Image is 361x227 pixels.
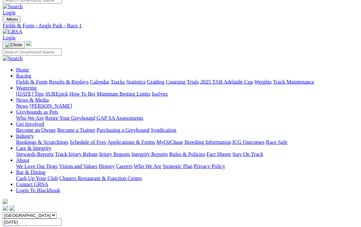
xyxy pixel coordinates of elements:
a: Stewards Reports [16,151,53,157]
a: Tracks [111,79,125,85]
a: We Love Our Dogs [16,163,57,169]
a: Results & Replays [49,79,89,85]
div: Bar & Dining [16,175,358,181]
img: twitter.svg [9,206,15,211]
a: Statistics [126,79,146,85]
a: History [99,163,115,169]
a: Get Involved [16,121,44,127]
a: Strategic Plan [163,163,193,169]
img: logo-grsa-white.png [26,41,31,46]
input: Select date [3,219,62,226]
a: [PERSON_NAME] [29,103,72,109]
img: Close [5,42,22,48]
a: Racing [16,73,31,79]
a: Industry [16,133,34,139]
a: Fields & Form [16,79,47,85]
a: Syndication [151,127,176,133]
a: Isolynx [152,91,168,97]
a: Login [3,10,15,15]
img: facebook.svg [3,206,8,211]
a: Breeding Information [185,139,231,145]
a: Minimum Betting Limits [97,91,150,97]
a: Login [3,35,15,41]
button: Toggle navigation [3,41,25,49]
button: Toggle navigation [3,16,20,23]
a: Bar & Dining [16,169,45,175]
div: About [16,163,358,169]
a: Become a Trainer [57,127,95,133]
span: Menu [7,17,18,22]
a: Who We Are [134,163,161,169]
a: Become an Owner [16,127,56,133]
a: [DATE] Tips [16,91,44,97]
a: Injury Reports [99,151,130,157]
a: Weights [254,79,272,85]
a: Integrity Reports [131,151,168,157]
a: Fact Sheets [207,151,231,157]
a: News & Media [16,97,49,103]
a: Grading [147,79,164,85]
img: Search [3,56,23,62]
a: Retire Your Greyhound [45,115,95,121]
div: Care & Integrity [16,151,358,157]
div: Wagering [16,91,358,97]
a: Track Injury Rebate [55,151,98,157]
a: 2025 TAB Adelaide Cup [200,79,253,85]
a: Track Maintenance [273,79,314,85]
a: About [16,157,29,163]
a: Greyhounds as Pets [16,109,58,115]
a: Who We Are [16,115,44,121]
a: Coursing [166,79,186,85]
div: Greyhounds as Pets [16,115,358,121]
a: Race Safe [266,139,287,145]
a: Purchasing a Greyhound [97,127,149,133]
a: Trials [187,79,199,85]
img: GRSA [3,29,22,35]
a: Home [16,67,29,73]
a: Vision and Values [59,163,97,169]
a: Privacy Policy [194,163,225,169]
div: News & Media [16,103,358,109]
a: Contact GRSA [16,181,48,187]
div: Racing [16,79,358,85]
div: Industry [16,139,358,145]
a: Rules & Policies [169,151,205,157]
a: MyOzChase [156,139,183,145]
img: Search [3,4,23,10]
a: Careers [116,163,132,169]
a: Schedule of Fees [70,139,106,145]
a: Applications & Forms [107,139,155,145]
input: Search [3,49,62,56]
a: How To Bet [70,91,96,97]
a: Calendar [90,79,109,85]
a: SUREpick [45,91,68,97]
img: logo-grsa-white.png [3,199,8,204]
a: Fields & Form - Angle Park - Race 1 [3,23,358,29]
a: Bookings & Scratchings [16,139,68,145]
a: Stay On Track [232,151,263,157]
a: Cash Up Your Club [16,175,58,181]
a: Login To Blackbook [16,187,60,193]
a: Care & Integrity [16,145,51,151]
a: GAP SA Assessments [97,115,143,121]
a: Chasers Restaurant & Function Centre [59,175,142,181]
a: News [16,103,28,109]
a: Wagering [16,85,37,91]
div: Get Involved [16,127,358,133]
a: ICG Outcomes [232,139,264,145]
